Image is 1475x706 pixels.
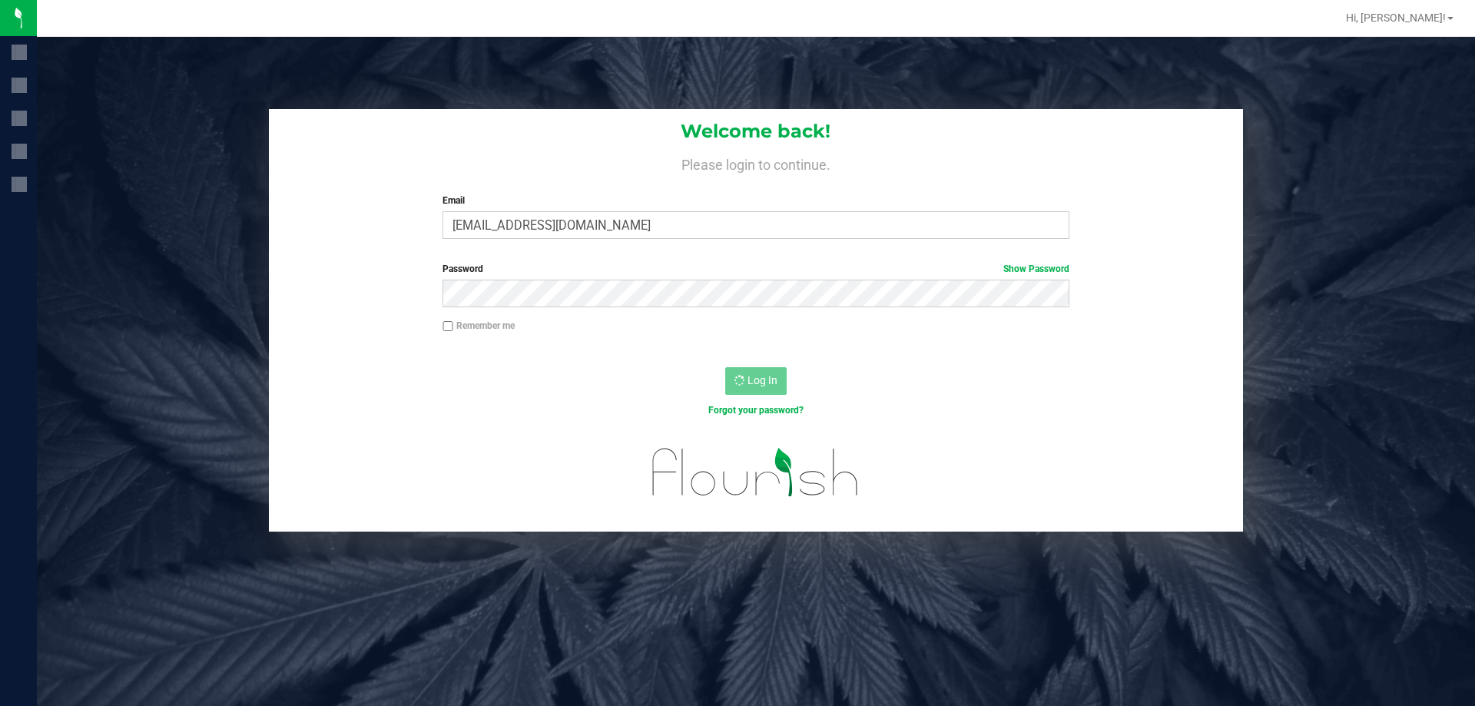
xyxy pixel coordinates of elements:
[442,264,483,274] span: Password
[1346,12,1446,24] span: Hi, [PERSON_NAME]!
[442,319,515,333] label: Remember me
[1003,264,1069,274] a: Show Password
[269,121,1243,141] h1: Welcome back!
[747,374,777,386] span: Log In
[634,433,877,512] img: flourish_logo.svg
[442,194,1069,207] label: Email
[269,154,1243,172] h4: Please login to continue.
[442,321,453,332] input: Remember me
[725,367,787,395] button: Log In
[708,405,804,416] a: Forgot your password?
